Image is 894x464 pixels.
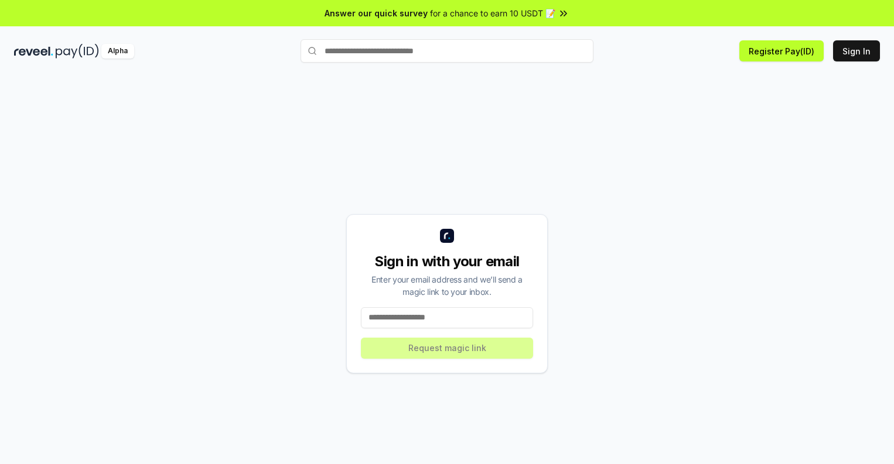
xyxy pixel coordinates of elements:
img: pay_id [56,44,99,59]
span: Answer our quick survey [325,7,428,19]
img: reveel_dark [14,44,53,59]
img: logo_small [440,229,454,243]
button: Register Pay(ID) [739,40,824,61]
button: Sign In [833,40,880,61]
span: for a chance to earn 10 USDT 📝 [430,7,555,19]
div: Alpha [101,44,134,59]
div: Sign in with your email [361,252,533,271]
div: Enter your email address and we’ll send a magic link to your inbox. [361,273,533,298]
